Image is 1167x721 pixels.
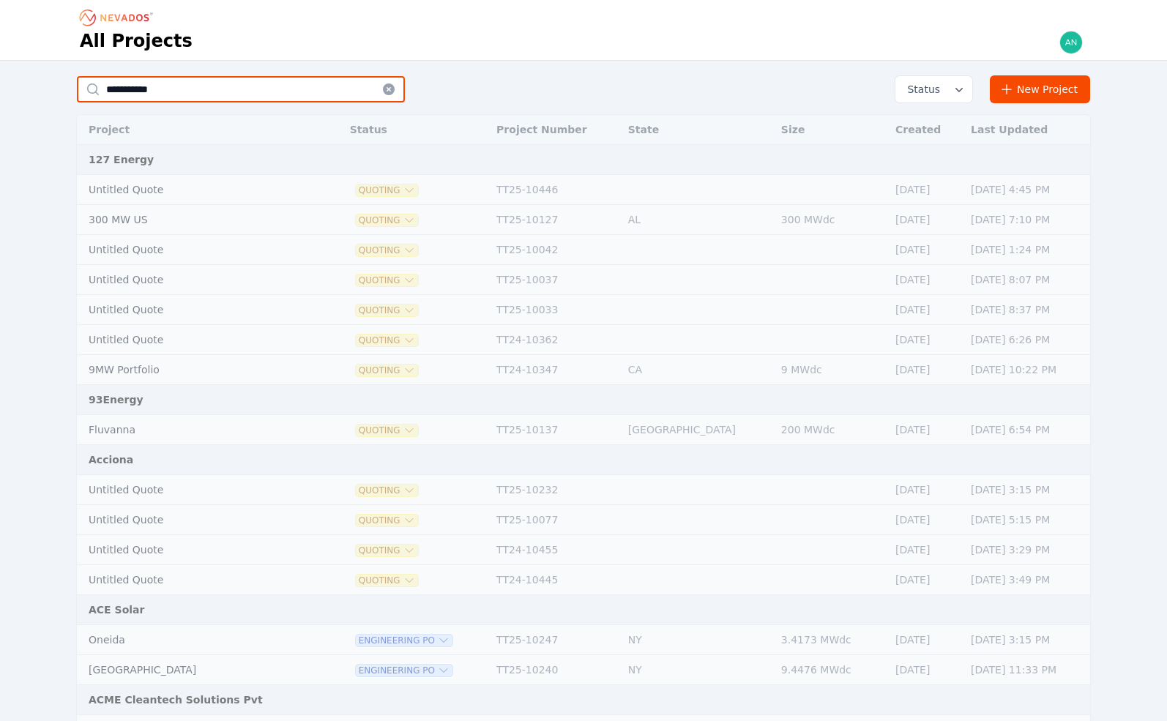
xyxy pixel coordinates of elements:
td: [DATE] 3:29 PM [963,535,1090,565]
td: [GEOGRAPHIC_DATA] [77,655,306,685]
button: Quoting [356,184,418,196]
td: [DATE] 5:15 PM [963,505,1090,535]
td: Untitled Quote [77,325,306,355]
td: Untitled Quote [77,295,306,325]
button: Quoting [356,515,418,526]
th: Project [77,115,306,145]
tr: Untitled QuoteQuotingTT25-10232[DATE][DATE] 3:15 PM [77,475,1090,505]
td: 93Energy [77,385,1090,415]
tr: [GEOGRAPHIC_DATA]Engineering POTT25-10240NY9.4476 MWdc[DATE][DATE] 11:33 PM [77,655,1090,685]
td: 127 Energy [77,145,1090,175]
td: 200 MWdc [774,415,888,445]
button: Quoting [356,335,418,346]
button: Quoting [356,244,418,256]
tr: 9MW PortfolioQuotingTT24-10347CA9 MWdc[DATE][DATE] 10:22 PM [77,355,1090,385]
td: [DATE] 8:37 PM [963,295,1090,325]
td: Untitled Quote [77,565,306,595]
td: [DATE] 10:22 PM [963,355,1090,385]
tr: OneidaEngineering POTT25-10247NY3.4173 MWdc[DATE][DATE] 3:15 PM [77,625,1090,655]
td: ACME Cleantech Solutions Pvt [77,685,1090,715]
td: TT25-10240 [489,655,621,685]
td: 300 MWdc [774,205,888,235]
td: TT25-10042 [489,235,621,265]
td: CA [621,355,774,385]
td: [DATE] 3:49 PM [963,565,1090,595]
th: Status [343,115,489,145]
td: 9.4476 MWdc [774,655,888,685]
td: [DATE] 3:15 PM [963,625,1090,655]
td: NY [621,625,774,655]
td: ACE Solar [77,595,1090,625]
td: Oneida [77,625,306,655]
td: [GEOGRAPHIC_DATA] [621,415,774,445]
td: TT24-10347 [489,355,621,385]
td: TT25-10077 [489,505,621,535]
td: [DATE] [888,175,963,205]
td: [DATE] 3:15 PM [963,475,1090,505]
tr: 300 MW USQuotingTT25-10127AL300 MWdc[DATE][DATE] 7:10 PM [77,205,1090,235]
td: [DATE] [888,625,963,655]
td: AL [621,205,774,235]
button: Quoting [356,274,418,286]
h1: All Projects [80,29,193,53]
button: Quoting [356,305,418,316]
td: TT25-10446 [489,175,621,205]
td: [DATE] [888,655,963,685]
td: [DATE] [888,475,963,505]
td: Untitled Quote [77,235,306,265]
button: Quoting [356,575,418,586]
th: State [621,115,774,145]
tr: FluvannaQuotingTT25-10137[GEOGRAPHIC_DATA]200 MWdc[DATE][DATE] 6:54 PM [77,415,1090,445]
td: [DATE] 6:54 PM [963,415,1090,445]
nav: Breadcrumb [80,6,157,29]
button: Quoting [356,485,418,496]
td: [DATE] 6:26 PM [963,325,1090,355]
tr: Untitled QuoteQuotingTT25-10042[DATE][DATE] 1:24 PM [77,235,1090,265]
td: [DATE] 4:45 PM [963,175,1090,205]
td: 300 MW US [77,205,306,235]
td: Untitled Quote [77,265,306,295]
button: Status [895,76,972,102]
td: TT25-10232 [489,475,621,505]
tr: Untitled QuoteQuotingTT24-10455[DATE][DATE] 3:29 PM [77,535,1090,565]
a: New Project [990,75,1090,103]
td: [DATE] [888,355,963,385]
td: Fluvanna [77,415,306,445]
span: Engineering PO [356,635,452,646]
td: 9 MWdc [774,355,888,385]
button: Engineering PO [356,665,452,676]
img: andrew@nevados.solar [1059,31,1083,54]
td: TT24-10362 [489,325,621,355]
th: Size [774,115,888,145]
td: [DATE] 8:07 PM [963,265,1090,295]
td: [DATE] [888,325,963,355]
td: Untitled Quote [77,175,306,205]
td: [DATE] [888,415,963,445]
td: [DATE] [888,505,963,535]
td: Acciona [77,445,1090,475]
td: NY [621,655,774,685]
td: [DATE] [888,535,963,565]
th: Created [888,115,963,145]
td: TT24-10455 [489,535,621,565]
td: TT25-10137 [489,415,621,445]
tr: Untitled QuoteQuotingTT24-10445[DATE][DATE] 3:49 PM [77,565,1090,595]
button: Quoting [356,365,418,376]
th: Last Updated [963,115,1090,145]
button: Quoting [356,425,418,436]
button: Quoting [356,545,418,556]
span: Quoting [356,214,418,226]
tr: Untitled QuoteQuotingTT25-10037[DATE][DATE] 8:07 PM [77,265,1090,295]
